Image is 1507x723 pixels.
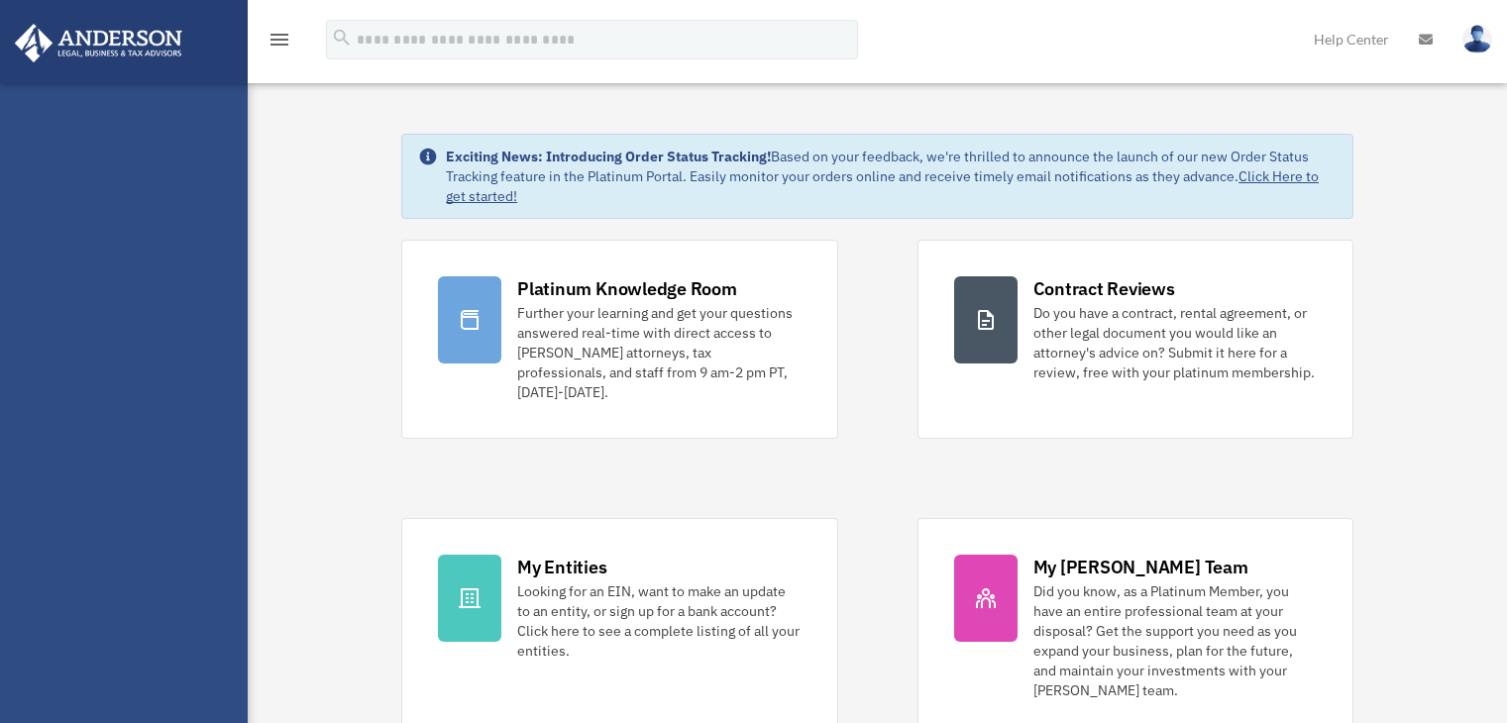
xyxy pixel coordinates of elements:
div: Do you have a contract, rental agreement, or other legal document you would like an attorney's ad... [1033,303,1317,382]
a: Platinum Knowledge Room Further your learning and get your questions answered real-time with dire... [401,240,837,439]
div: Looking for an EIN, want to make an update to an entity, or sign up for a bank account? Click her... [517,581,801,661]
div: My Entities [517,555,606,579]
div: Based on your feedback, we're thrilled to announce the launch of our new Order Status Tracking fe... [446,147,1337,206]
div: Contract Reviews [1033,276,1175,301]
strong: Exciting News: Introducing Order Status Tracking! [446,148,771,165]
a: Contract Reviews Do you have a contract, rental agreement, or other legal document you would like... [917,240,1353,439]
img: User Pic [1462,25,1492,53]
a: menu [268,35,291,52]
i: search [331,27,353,49]
div: Did you know, as a Platinum Member, you have an entire professional team at your disposal? Get th... [1033,581,1317,700]
img: Anderson Advisors Platinum Portal [9,24,188,62]
div: My [PERSON_NAME] Team [1033,555,1248,579]
div: Further your learning and get your questions answered real-time with direct access to [PERSON_NAM... [517,303,801,402]
div: Platinum Knowledge Room [517,276,737,301]
a: Click Here to get started! [446,167,1319,205]
i: menu [268,28,291,52]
